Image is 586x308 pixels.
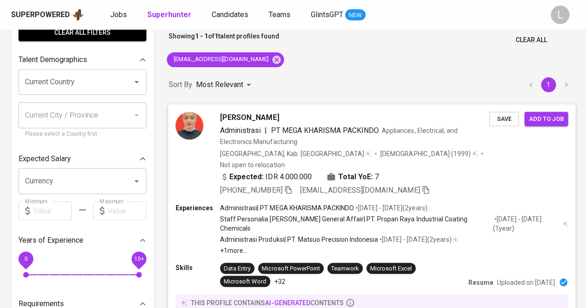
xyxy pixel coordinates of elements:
[524,112,568,126] button: Add to job
[331,264,359,273] div: Teamwork
[169,31,279,49] p: Showing of talent profiles found
[220,149,371,158] div: [GEOGRAPHIC_DATA], Kab. [GEOGRAPHIC_DATA]
[110,10,127,19] span: Jobs
[167,55,274,64] span: [EMAIL_ADDRESS][DOMAIN_NAME]
[220,185,282,194] span: [PHONE_NUMBER]
[489,112,519,126] button: Save
[269,10,290,19] span: Teams
[300,185,420,194] span: [EMAIL_ADDRESS][DOMAIN_NAME]
[19,153,71,164] p: Expected Salary
[19,231,146,250] div: Years of Experience
[176,112,203,139] img: d74779ce201734dd33e3dd49e1960763.png
[220,112,279,123] span: [PERSON_NAME]
[176,263,220,272] p: Skills
[380,149,451,158] span: [DEMOGRAPHIC_DATA]
[110,9,129,21] a: Jobs
[24,256,27,262] span: 0
[26,27,139,38] span: Clear All filters
[224,277,266,286] div: Microsoft Word
[11,10,70,20] div: Superpowered
[11,8,84,22] a: Superpoweredapp logo
[468,277,493,287] p: Resume
[354,203,427,212] p: • [DATE] - [DATE] ( 2 years )
[541,77,556,92] button: page 1
[214,32,218,40] b: 1
[529,113,563,124] span: Add to job
[169,79,192,90] p: Sort By
[176,203,220,212] p: Experiences
[345,11,365,20] span: NEW
[108,201,146,220] input: Value
[130,75,143,88] button: Open
[493,214,561,233] p: • [DATE] - [DATE] ( 1 year )
[220,126,261,134] span: Administrasi
[72,8,84,22] img: app logo
[265,299,310,306] span: AI-generated
[19,24,146,41] button: Clear All filters
[220,235,378,244] p: Administrasi Produksi | PT. Matsuo Precision Indonesia
[551,6,569,24] div: L
[191,298,344,307] p: this profile contains contents
[516,34,547,46] span: Clear All
[19,54,87,65] p: Talent Demographics
[262,264,320,273] div: Microsoft PowerPoint
[375,171,379,182] span: 7
[19,150,146,168] div: Expected Salary
[380,149,478,158] div: (1999)
[167,52,284,67] div: [EMAIL_ADDRESS][DOMAIN_NAME]
[147,9,193,21] a: Superhunter
[220,126,458,145] span: Appliances, Electrical, and Electronics Manufacturing
[19,235,83,246] p: Years of Experience
[311,10,343,19] span: GlintsGPT
[311,9,365,21] a: GlintsGPT NEW
[220,214,493,233] p: Staff Personalia [PERSON_NAME] General Affair | PT. Propan Raya Industrial Coating Chemicals
[224,264,251,273] div: Data Entry
[497,277,555,287] p: Uploaded on [DATE]
[274,277,285,286] p: +32
[147,10,191,19] b: Superhunter
[220,160,284,169] p: Not open to relocation
[33,201,72,220] input: Value
[25,130,140,139] p: Please select a Country first
[522,77,575,92] nav: pagination navigation
[220,171,312,182] div: IDR 4.000.000
[196,79,243,90] p: Most Relevant
[212,9,250,21] a: Candidates
[130,175,143,188] button: Open
[19,50,146,69] div: Talent Demographics
[212,10,248,19] span: Candidates
[378,235,451,244] p: • [DATE] - [DATE] ( 2 years )
[269,9,292,21] a: Teams
[338,171,373,182] b: Total YoE:
[195,32,208,40] b: 1 - 1
[229,171,264,182] b: Expected:
[265,125,267,136] span: |
[271,126,379,134] span: PT MEGA KHARISMA PACKINDO
[196,76,254,94] div: Most Relevant
[512,31,551,49] button: Clear All
[370,264,412,273] div: Microsoft Excel
[134,256,144,262] span: 10+
[220,203,354,212] p: Administrasi | PT MEGA KHARISMA PACKINDO
[220,246,568,255] p: +1 more ...
[494,113,514,124] span: Save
